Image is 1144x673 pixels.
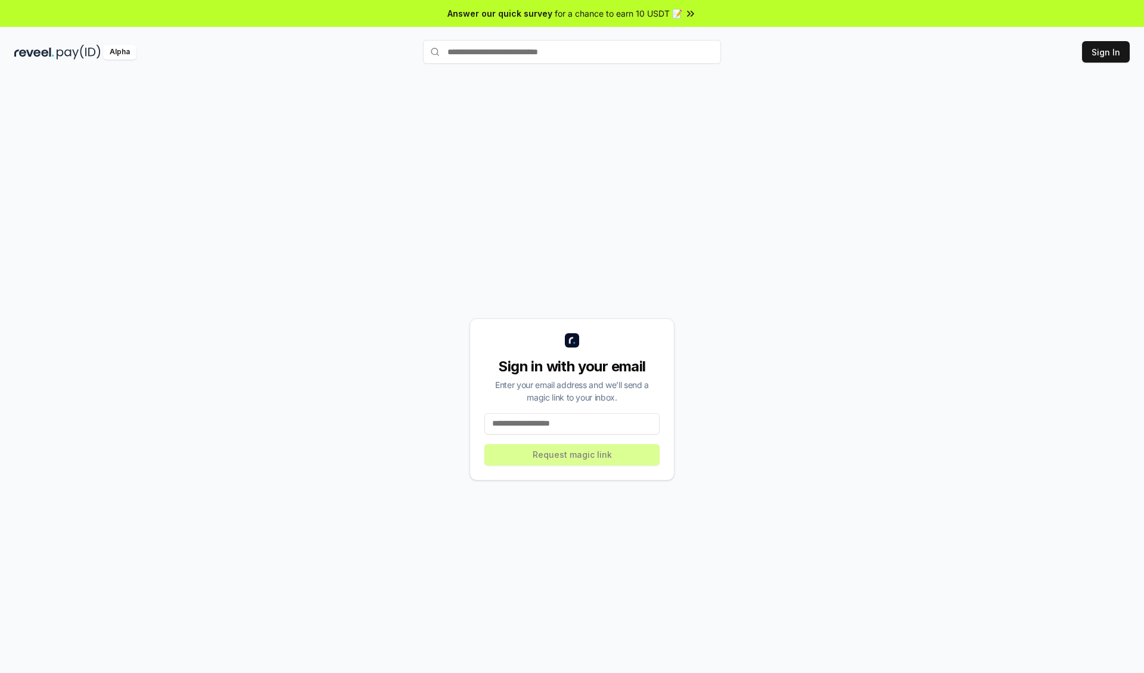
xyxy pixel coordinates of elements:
div: Enter your email address and we’ll send a magic link to your inbox. [484,379,660,404]
button: Sign In [1082,41,1130,63]
div: Sign in with your email [484,357,660,376]
img: reveel_dark [14,45,54,60]
img: logo_small [565,333,579,348]
img: pay_id [57,45,101,60]
div: Alpha [103,45,136,60]
span: for a chance to earn 10 USDT 📝 [555,7,682,20]
span: Answer our quick survey [447,7,552,20]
